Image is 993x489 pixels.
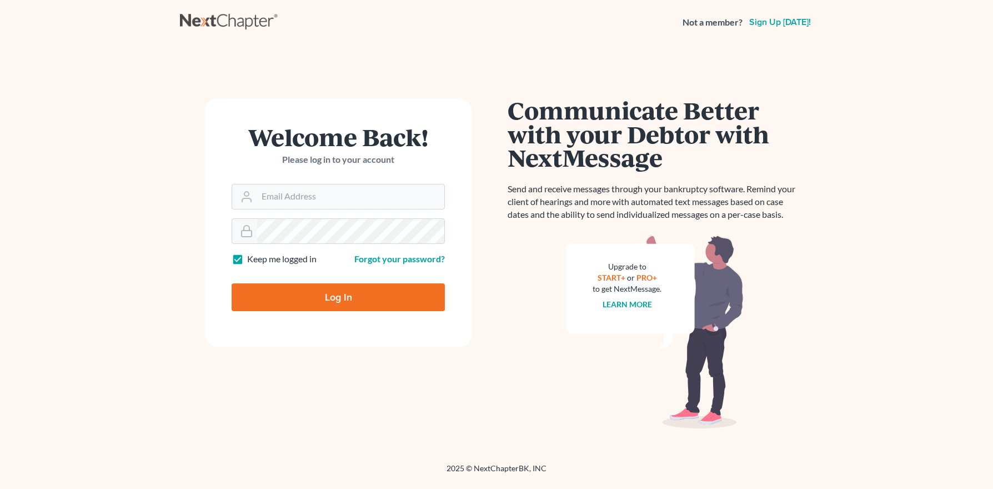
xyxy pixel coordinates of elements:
p: Send and receive messages through your bankruptcy software. Remind your client of hearings and mo... [508,183,802,221]
label: Keep me logged in [247,253,317,266]
a: Sign up [DATE]! [747,18,813,27]
input: Email Address [257,184,444,209]
a: Learn more [603,300,652,309]
span: or [627,273,635,282]
h1: Communicate Better with your Debtor with NextMessage [508,98,802,169]
div: to get NextMessage. [593,283,661,295]
img: nextmessage_bg-59042aed3d76b12b5cd301f8e5b87938c9018125f34e5fa2b7a6b67550977c72.svg [566,234,744,429]
div: 2025 © NextChapterBK, INC [180,463,813,483]
input: Log In [232,283,445,311]
strong: Not a member? [683,16,743,29]
div: Upgrade to [593,261,661,272]
a: PRO+ [636,273,657,282]
a: START+ [598,273,625,282]
a: Forgot your password? [354,253,445,264]
p: Please log in to your account [232,153,445,166]
h1: Welcome Back! [232,125,445,149]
